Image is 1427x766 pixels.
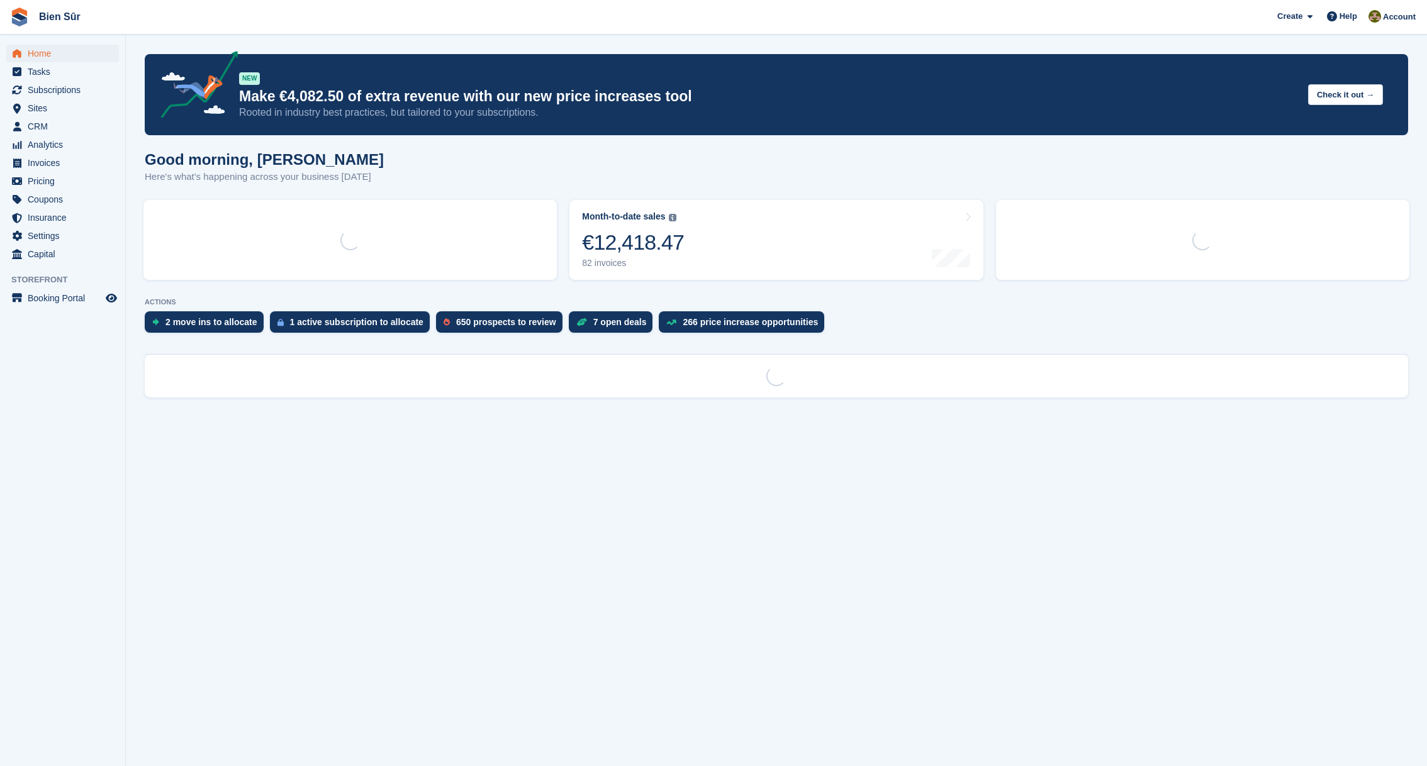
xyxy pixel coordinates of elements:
p: Here's what's happening across your business [DATE] [145,170,384,184]
img: icon-info-grey-7440780725fd019a000dd9b08b2336e03edf1995a4989e88bcd33f0948082b44.svg [669,214,676,221]
span: Subscriptions [28,81,103,99]
span: Account [1383,11,1416,23]
a: menu [6,118,119,135]
span: Help [1340,10,1357,23]
a: Preview store [104,291,119,306]
div: Month-to-date sales [582,211,665,222]
a: 650 prospects to review [436,311,569,339]
a: menu [6,81,119,99]
span: Storefront [11,274,125,286]
a: menu [6,136,119,153]
img: move_ins_to_allocate_icon-fdf77a2bb77ea45bf5b3d319d69a93e2d87916cf1d5bf7949dd705db3b84f3ca.svg [152,318,159,326]
div: 2 move ins to allocate [165,317,257,327]
span: Sites [28,99,103,117]
span: Booking Portal [28,289,103,307]
div: 7 open deals [593,317,647,327]
span: Pricing [28,172,103,190]
img: deal-1b604bf984904fb50ccaf53a9ad4b4a5d6e5aea283cecdc64d6e3604feb123c2.svg [576,318,587,326]
a: menu [6,209,119,226]
div: 82 invoices [582,258,684,269]
div: €12,418.47 [582,230,684,255]
div: 650 prospects to review [456,317,556,327]
p: Make €4,082.50 of extra revenue with our new price increases tool [239,87,1298,106]
a: 1 active subscription to allocate [270,311,436,339]
a: menu [6,289,119,307]
span: Coupons [28,191,103,208]
img: active_subscription_to_allocate_icon-d502201f5373d7db506a760aba3b589e785aa758c864c3986d89f69b8ff3... [277,318,284,326]
img: stora-icon-8386f47178a22dfd0bd8f6a31ec36ba5ce8667c1dd55bd0f319d3a0aa187defe.svg [10,8,29,26]
span: CRM [28,118,103,135]
a: menu [6,191,119,208]
a: menu [6,154,119,172]
div: NEW [239,72,260,85]
a: Bien Sûr [34,6,86,27]
img: Matthieu Burnand [1368,10,1381,23]
span: Settings [28,227,103,245]
a: 7 open deals [569,311,659,339]
a: 266 price increase opportunities [659,311,831,339]
a: 2 move ins to allocate [145,311,270,339]
span: Home [28,45,103,62]
p: Rooted in industry best practices, but tailored to your subscriptions. [239,106,1298,119]
div: 1 active subscription to allocate [290,317,423,327]
a: menu [6,99,119,117]
img: prospect-51fa495bee0391a8d652442698ab0144808aea92771e9ea1ae160a38d050c398.svg [444,318,450,326]
img: price-adjustments-announcement-icon-8257ccfd72463d97f412b2fc003d46551f7dbcb40ab6d574587a9cd5c0d94... [150,51,238,123]
a: Month-to-date sales €12,418.47 82 invoices [569,200,983,280]
span: Analytics [28,136,103,153]
a: menu [6,45,119,62]
p: ACTIONS [145,298,1408,306]
a: menu [6,245,119,263]
button: Check it out → [1308,84,1383,105]
span: Invoices [28,154,103,172]
span: Tasks [28,63,103,80]
h1: Good morning, [PERSON_NAME] [145,151,384,168]
span: Create [1277,10,1302,23]
a: menu [6,63,119,80]
img: price_increase_opportunities-93ffe204e8149a01c8c9dc8f82e8f89637d9d84a8eef4429ea346261dce0b2c0.svg [666,319,676,325]
div: 266 price increase opportunities [683,317,818,327]
a: menu [6,172,119,190]
span: Insurance [28,209,103,226]
a: menu [6,227,119,245]
span: Capital [28,245,103,263]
